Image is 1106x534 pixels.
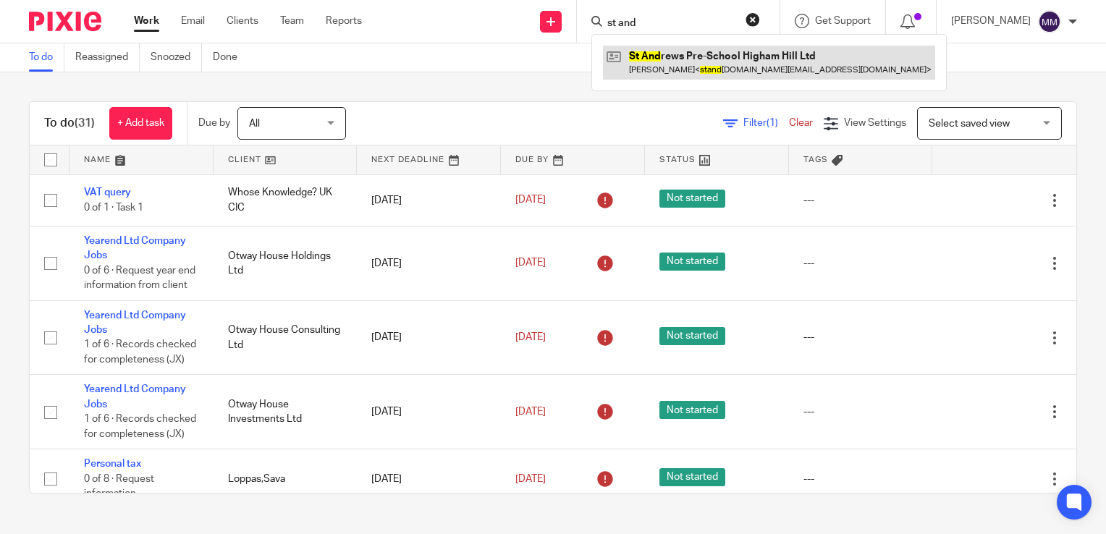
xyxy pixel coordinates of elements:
td: Otway House Investments Ltd [214,375,358,449]
span: [DATE] [515,258,546,268]
span: 1 of 6 · Records checked for completeness (JX) [84,340,196,365]
span: View Settings [844,118,906,128]
td: [DATE] [357,174,501,226]
a: Clients [227,14,258,28]
span: Not started [659,327,725,345]
p: Due by [198,116,230,130]
span: All [249,119,260,129]
span: Not started [659,401,725,419]
a: + Add task [109,107,172,140]
a: Reassigned [75,43,140,72]
span: [DATE] [515,332,546,342]
a: Yearend Ltd Company Jobs [84,384,186,409]
span: Select saved view [929,119,1010,129]
div: --- [803,472,919,486]
a: Clear [789,118,813,128]
td: Otway House Consulting Ltd [214,300,358,375]
div: --- [803,256,919,271]
a: Personal tax [84,459,141,469]
a: Snoozed [151,43,202,72]
button: Clear [746,12,760,27]
a: To do [29,43,64,72]
p: [PERSON_NAME] [951,14,1031,28]
span: 0 of 8 · Request information [84,474,154,499]
span: [DATE] [515,474,546,484]
div: --- [803,404,919,419]
img: svg%3E [1038,10,1061,33]
a: Work [134,14,159,28]
div: --- [803,330,919,344]
a: Yearend Ltd Company Jobs [84,310,186,335]
div: --- [803,193,919,208]
span: 1 of 6 · Records checked for completeness (JX) [84,414,196,439]
h1: To do [44,116,95,131]
span: Get Support [815,16,871,26]
a: Reports [326,14,362,28]
td: [DATE] [357,300,501,375]
a: Team [280,14,304,28]
span: 0 of 6 · Request year end information from client [84,266,195,291]
td: Loppas,Sava [214,449,358,509]
span: (1) [767,118,778,128]
span: [DATE] [515,195,546,205]
span: [DATE] [515,407,546,417]
span: Filter [743,118,789,128]
td: [DATE] [357,226,501,300]
a: VAT query [84,187,131,198]
span: 0 of 1 · Task 1 [84,203,143,213]
img: Pixie [29,12,101,31]
a: Yearend Ltd Company Jobs [84,236,186,260]
td: [DATE] [357,449,501,509]
input: Search [606,17,736,30]
span: Not started [659,468,725,486]
span: Tags [803,156,828,164]
a: Done [213,43,248,72]
span: Not started [659,253,725,271]
span: (31) [75,117,95,129]
td: Whose Knowledge? UK CIC [214,174,358,226]
a: Email [181,14,205,28]
td: [DATE] [357,375,501,449]
span: Not started [659,190,725,208]
td: Otway House Holdings Ltd [214,226,358,300]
